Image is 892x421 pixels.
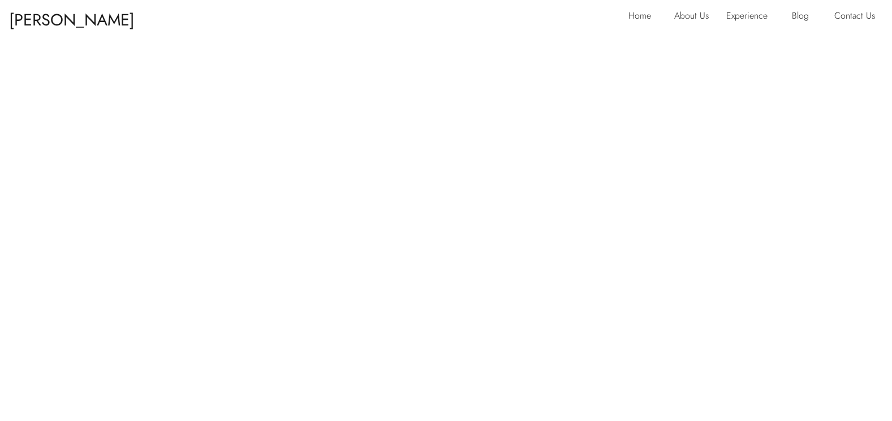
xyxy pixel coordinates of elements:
a: Blog [792,8,817,26]
p: [PERSON_NAME] & [PERSON_NAME] [9,5,146,26]
a: Experience [726,8,777,26]
a: Home [628,8,658,26]
a: Contact Us [834,8,882,26]
a: About Us [674,8,718,26]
